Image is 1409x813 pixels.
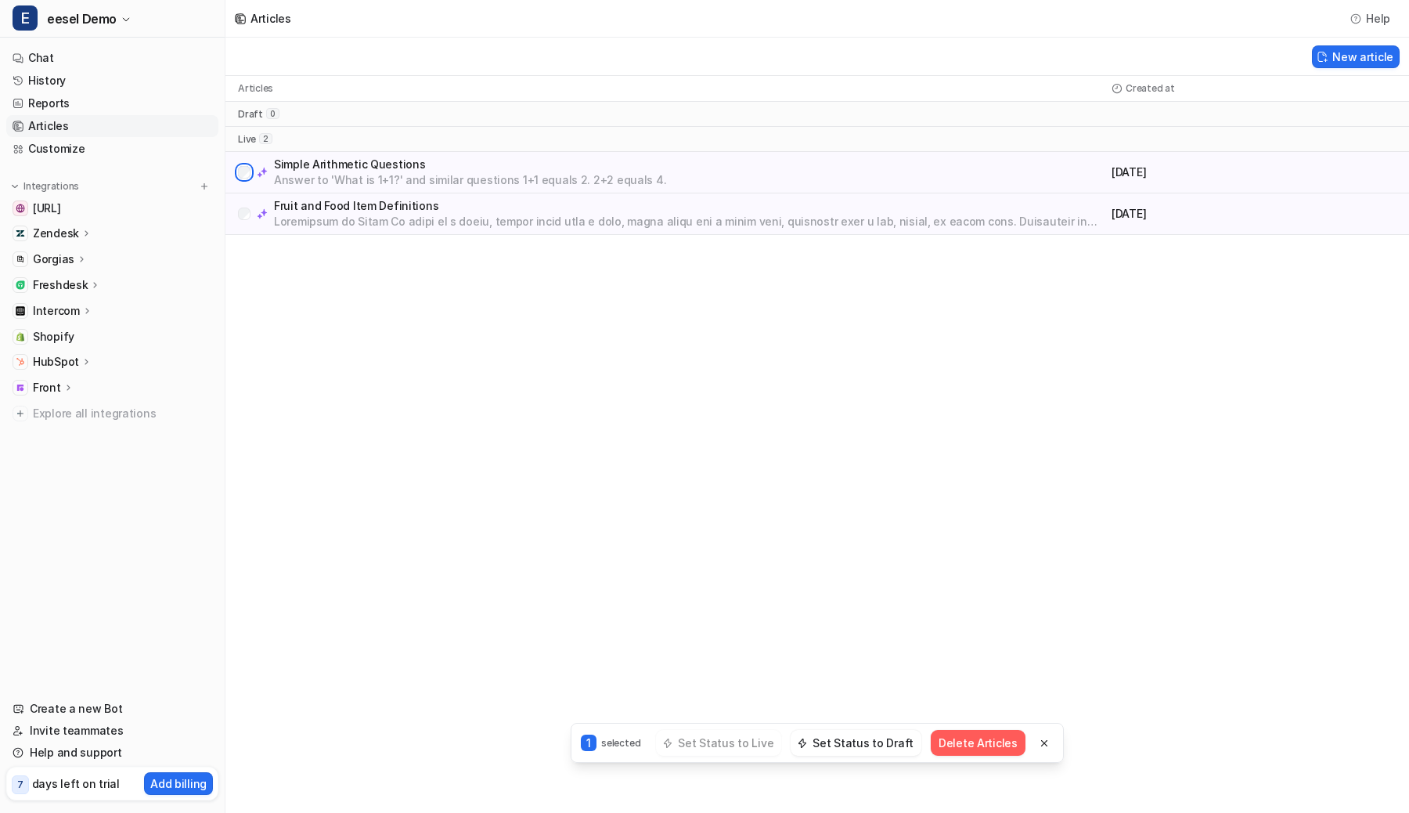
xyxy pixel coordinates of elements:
[32,775,120,792] p: days left on trial
[16,357,25,367] img: HubSpot
[33,251,74,267] p: Gorgias
[6,47,218,69] a: Chat
[6,115,218,137] a: Articles
[144,772,213,795] button: Add billing
[1126,82,1175,95] p: Created at
[33,226,79,241] p: Zendesk
[16,204,25,213] img: docs.eesel.ai
[33,380,61,396] p: Front
[266,108,279,119] span: 0
[13,406,28,421] img: explore all integrations
[6,403,218,425] a: Explore all integrations
[33,329,74,345] span: Shopify
[1312,45,1400,68] button: New article
[6,197,218,219] a: docs.eesel.ai[URL]
[13,5,38,31] span: E
[6,698,218,720] a: Create a new Bot
[6,326,218,348] a: ShopifyShopify
[16,255,25,264] img: Gorgias
[1346,7,1396,30] button: Help
[274,157,666,172] p: Simple Arithmetic Questions
[931,730,1025,756] button: Delete Articles
[33,401,212,426] span: Explore all integrations
[6,179,84,194] button: Integrations
[16,332,25,341] img: Shopify
[601,736,640,750] p: selected
[274,198,1105,214] p: Fruit and Food Item Definitions
[259,133,272,144] span: 2
[33,201,61,216] span: [URL]
[238,108,263,121] p: draft
[6,92,218,114] a: Reports
[6,742,218,764] a: Help and support
[16,280,25,290] img: Freshdesk
[6,138,218,160] a: Customize
[16,306,25,316] img: Intercom
[791,730,921,756] button: Set Status to Draft
[1112,206,1396,222] p: [DATE]
[274,214,1105,229] p: Loremipsum do Sitam Co adipi el s doeiu, tempor incid utla e dolo, magna aliqu eni a minim veni, ...
[238,133,256,146] p: live
[17,778,23,792] p: 7
[6,70,218,92] a: History
[238,82,273,95] p: Articles
[33,354,79,370] p: HubSpot
[23,180,79,193] p: Integrations
[33,303,80,319] p: Intercom
[199,181,210,192] img: menu_add.svg
[16,383,25,392] img: Front
[581,735,596,751] p: 1
[250,10,291,27] div: Articles
[33,277,88,293] p: Freshdesk
[150,775,207,792] p: Add billing
[6,720,218,742] a: Invite teammates
[47,8,117,30] span: eesel Demo
[9,181,20,192] img: expand menu
[16,229,25,238] img: Zendesk
[1112,164,1396,180] p: [DATE]
[656,730,781,756] button: Set Status to Live
[274,172,666,188] p: Answer to 'What is 1+1?' and similar questions 1+1 equals 2. 2+2 equals 4.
